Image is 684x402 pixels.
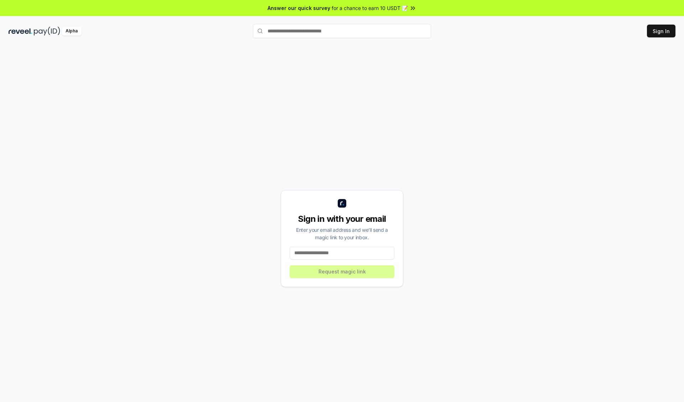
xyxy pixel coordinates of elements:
div: Alpha [62,27,82,36]
button: Sign In [647,25,675,37]
img: pay_id [34,27,60,36]
div: Sign in with your email [290,213,394,225]
img: reveel_dark [9,27,32,36]
span: for a chance to earn 10 USDT 📝 [332,4,408,12]
img: logo_small [338,199,346,208]
div: Enter your email address and we’ll send a magic link to your inbox. [290,226,394,241]
span: Answer our quick survey [268,4,330,12]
